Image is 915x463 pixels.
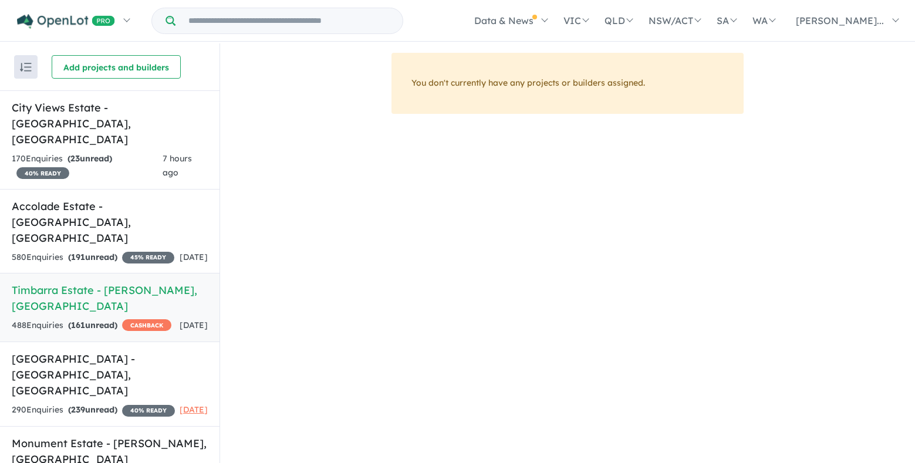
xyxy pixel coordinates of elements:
[12,319,171,333] div: 488 Enquir ies
[16,167,69,179] span: 40 % READY
[122,252,174,263] span: 45 % READY
[68,320,117,330] strong: ( unread)
[122,319,171,331] span: CASHBACK
[12,152,163,180] div: 170 Enquir ies
[796,15,884,26] span: [PERSON_NAME]...
[70,153,80,164] span: 23
[20,63,32,72] img: sort.svg
[52,55,181,79] button: Add projects and builders
[12,251,174,265] div: 580 Enquir ies
[71,404,85,415] span: 239
[67,153,112,164] strong: ( unread)
[180,404,208,415] span: [DATE]
[12,100,208,147] h5: City Views Estate - [GEOGRAPHIC_DATA] , [GEOGRAPHIC_DATA]
[68,252,117,262] strong: ( unread)
[12,282,208,314] h5: Timbarra Estate - [PERSON_NAME] , [GEOGRAPHIC_DATA]
[17,14,115,29] img: Openlot PRO Logo White
[180,320,208,330] span: [DATE]
[163,153,192,178] span: 7 hours ago
[12,403,175,417] div: 290 Enquir ies
[180,252,208,262] span: [DATE]
[12,351,208,398] h5: [GEOGRAPHIC_DATA] - [GEOGRAPHIC_DATA] , [GEOGRAPHIC_DATA]
[122,405,175,417] span: 40 % READY
[71,252,85,262] span: 191
[68,404,117,415] strong: ( unread)
[71,320,85,330] span: 161
[178,8,400,33] input: Try estate name, suburb, builder or developer
[12,198,208,246] h5: Accolade Estate - [GEOGRAPHIC_DATA] , [GEOGRAPHIC_DATA]
[391,53,744,114] div: You don't currently have any projects or builders assigned.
